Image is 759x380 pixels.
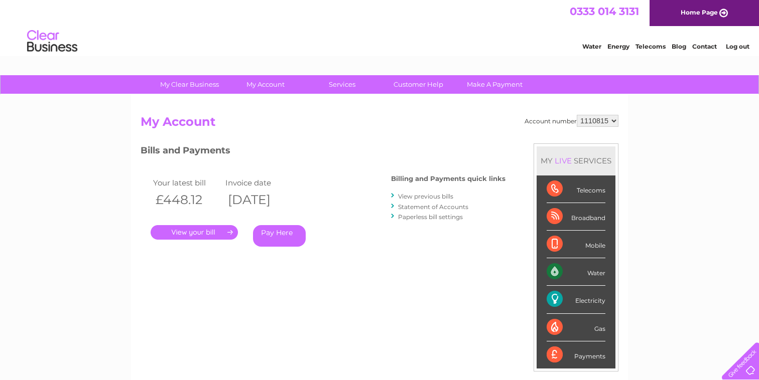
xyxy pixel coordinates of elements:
[253,225,306,247] a: Pay Here
[301,75,384,94] a: Services
[27,26,78,57] img: logo.png
[151,176,223,189] td: Your latest bill
[391,175,505,182] h4: Billing and Payments quick links
[223,189,295,210] th: [DATE]
[398,213,463,221] a: Paperless bill settings
[582,43,601,50] a: Water
[547,203,605,231] div: Broadband
[453,75,536,94] a: Make A Payment
[547,314,605,341] div: Gas
[151,189,223,210] th: £448.12
[547,258,605,286] div: Water
[151,225,238,240] a: .
[636,43,666,50] a: Telecoms
[148,75,231,94] a: My Clear Business
[398,193,453,200] a: View previous bills
[672,43,686,50] a: Blog
[143,6,617,49] div: Clear Business is a trading name of Verastar Limited (registered in [GEOGRAPHIC_DATA] No. 3667643...
[607,43,629,50] a: Energy
[570,5,639,18] a: 0333 014 3131
[223,176,295,189] td: Invoice date
[141,115,618,134] h2: My Account
[547,175,605,203] div: Telecoms
[692,43,717,50] a: Contact
[547,231,605,258] div: Mobile
[547,286,605,313] div: Electricity
[547,341,605,368] div: Payments
[553,156,574,165] div: LIVE
[377,75,460,94] a: Customer Help
[224,75,307,94] a: My Account
[726,43,749,50] a: Log out
[398,203,468,211] a: Statement of Accounts
[537,146,615,175] div: MY SERVICES
[525,115,618,127] div: Account number
[141,143,505,161] h3: Bills and Payments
